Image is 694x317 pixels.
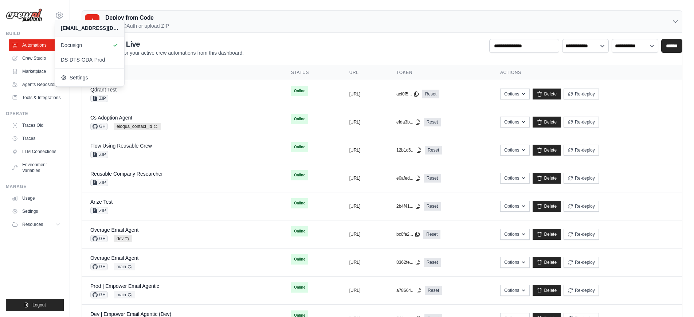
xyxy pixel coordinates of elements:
[82,65,282,80] th: Crew
[291,142,308,152] span: Online
[90,115,132,121] a: Cs Adoption Agent
[424,258,441,267] a: Reset
[61,74,118,81] span: Settings
[533,117,561,128] a: Delete
[90,143,152,149] a: Flow Using Reusable Crew
[564,117,599,128] button: Re-deploy
[564,89,599,99] button: Re-deploy
[90,263,108,270] span: GH
[90,123,108,130] span: GH
[55,52,124,67] a: DS-DTS-GDA-Prod
[500,173,530,184] button: Options
[424,118,441,126] a: Reset
[564,229,599,240] button: Re-deploy
[533,173,561,184] a: Delete
[90,283,159,289] a: Prod | Empower Email Agentic
[9,206,64,217] a: Settings
[500,89,530,99] button: Options
[396,203,421,209] button: 2b4f41...
[424,202,441,211] a: Reset
[291,226,308,236] span: Online
[291,170,308,180] span: Online
[564,257,599,268] button: Re-deploy
[396,175,421,181] button: e0afed...
[341,65,388,80] th: URL
[105,22,169,30] p: GitHub OAuth or upload ZIP
[9,219,64,230] button: Resources
[291,198,308,208] span: Online
[90,227,138,233] a: Overage Email Agent
[55,38,124,52] a: Docusign
[396,119,421,125] button: efda3b...
[422,90,439,98] a: Reset
[564,201,599,212] button: Re-deploy
[82,39,244,49] h2: Automations Live
[291,114,308,124] span: Online
[500,229,530,240] button: Options
[90,207,108,214] span: ZIP
[22,222,43,227] span: Resources
[291,86,308,96] span: Online
[6,299,64,311] button: Logout
[564,173,599,184] button: Re-deploy
[90,291,108,298] span: GH
[396,259,421,265] button: 8362fe...
[291,254,308,265] span: Online
[82,49,244,56] p: Manage and monitor your active crew automations from this dashboard.
[533,89,561,99] a: Delete
[90,255,138,261] a: Overage Email Agent
[9,120,64,131] a: Traces Old
[90,179,108,186] span: ZIP
[564,145,599,156] button: Re-deploy
[533,229,561,240] a: Delete
[90,235,108,242] span: GH
[90,311,171,317] a: Dev | Empower Email Agentic (Dev)
[61,56,118,63] span: DS-DTS-GDA-Prod
[90,171,163,177] a: Reusable Company Researcher
[500,285,530,296] button: Options
[396,91,419,97] button: acf0f5...
[6,184,64,189] div: Manage
[500,201,530,212] button: Options
[114,263,135,270] span: main
[658,282,694,317] iframe: Chat Widget
[9,192,64,204] a: Usage
[533,201,561,212] a: Delete
[9,52,64,64] a: Crew Studio
[90,87,117,93] a: Qdrant Test
[90,151,108,158] span: ZIP
[6,111,64,117] div: Operate
[9,92,64,103] a: Tools & Integrations
[500,145,530,156] button: Options
[500,117,530,128] button: Options
[291,282,308,293] span: Online
[114,123,161,130] span: eloqua_contact_id
[396,287,422,293] button: a78664...
[425,286,442,295] a: Reset
[90,95,108,102] span: ZIP
[55,70,124,85] a: Settings
[423,230,440,239] a: Reset
[9,159,64,176] a: Environment Variables
[396,147,422,153] button: 12b1d6...
[533,285,561,296] a: Delete
[6,31,64,36] div: Build
[425,146,442,154] a: Reset
[105,13,169,22] h3: Deploy from Code
[533,257,561,268] a: Delete
[9,39,64,51] a: Automations
[9,79,64,90] a: Agents Repository
[500,257,530,268] button: Options
[9,146,64,157] a: LLM Connections
[61,42,118,49] span: Docusign
[32,302,46,308] span: Logout
[533,145,561,156] a: Delete
[61,24,118,32] div: [EMAIL_ADDRESS][DOMAIN_NAME]
[9,66,64,77] a: Marketplace
[9,133,64,144] a: Traces
[491,65,682,80] th: Actions
[6,8,42,23] img: Logo
[564,285,599,296] button: Re-deploy
[424,174,441,183] a: Reset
